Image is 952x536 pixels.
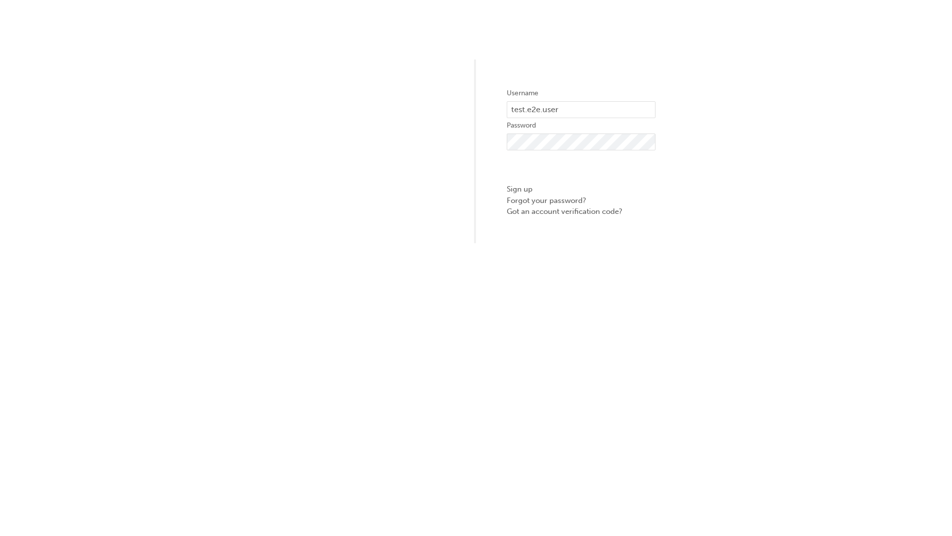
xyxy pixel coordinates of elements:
[507,184,655,195] a: Sign up
[507,120,655,132] label: Password
[507,87,655,99] label: Username
[507,206,655,217] a: Got an account verification code?
[507,101,655,118] input: Username
[507,158,655,177] button: Sign In
[507,195,655,206] a: Forgot your password?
